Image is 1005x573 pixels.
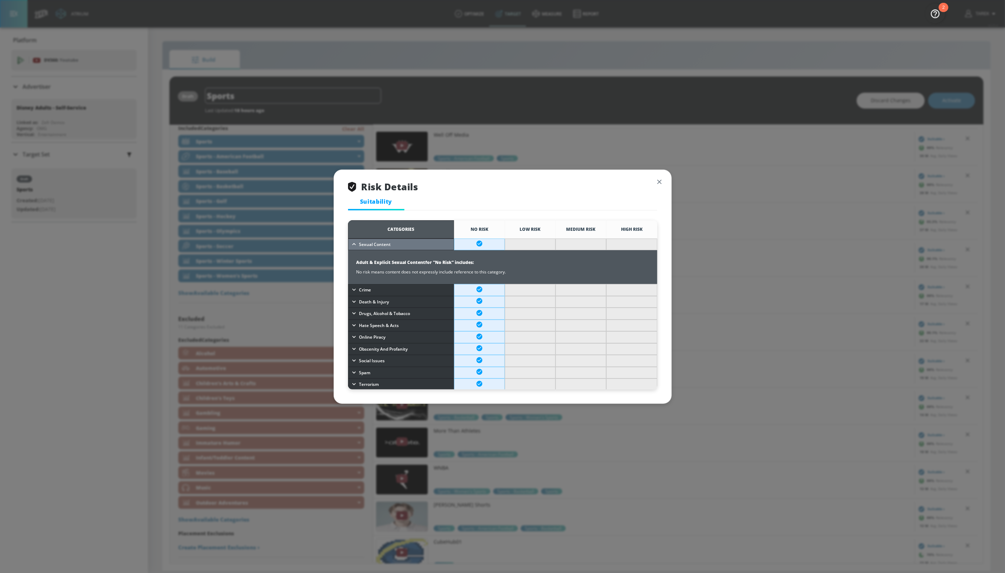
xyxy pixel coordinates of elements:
[359,369,371,377] span: Spam
[942,7,945,17] div: 2
[359,322,399,329] span: Hate Speech & Acts
[361,180,418,193] span: Risk Details
[359,357,385,365] span: Social Issues
[349,356,453,366] button: Social Issues
[349,285,453,295] button: Crime
[349,368,453,378] button: Spam
[349,344,453,355] button: Obscenity and Profanity
[349,239,453,250] button: Sexual Content
[348,250,657,284] td: No risk means content does not expressly include reference to this category.
[566,226,596,232] span: Medium Risk
[471,226,488,232] span: No Risk
[349,297,453,307] button: Death & Injury
[925,4,945,23] button: Open Resource Center, 2 new notifications
[349,379,453,390] button: Terrorism
[359,345,408,353] span: Obscenity and Profanity
[359,286,371,294] span: Crime
[349,332,453,343] button: Online Piracy
[349,320,453,331] button: Hate Speech & Acts
[352,198,400,205] span: Suitability
[621,226,643,232] span: High Risk
[359,298,389,306] span: Death & Injury
[356,259,649,265] div: Adult & Explicit Sexual Content for " No Risk " includes:
[359,333,386,341] span: Online Piracy
[359,381,379,388] span: Terrorism
[349,308,453,319] button: Drugs, Alcohol & Tobacco
[520,226,540,232] span: Low Risk
[359,241,391,248] span: Sexual Content
[348,220,454,239] th: Categories
[359,310,410,318] span: Drugs, Alcohol & Tobacco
